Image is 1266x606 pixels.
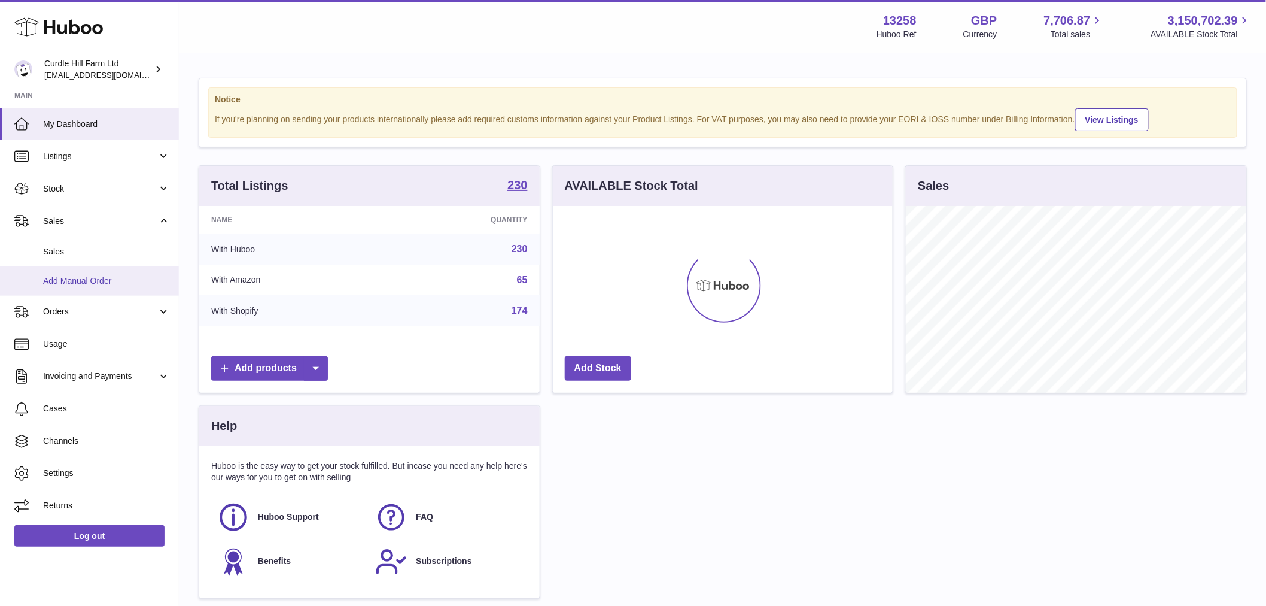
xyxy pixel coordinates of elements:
div: Huboo Ref [877,29,917,40]
a: Add Stock [565,356,631,381]
span: Benefits [258,556,291,567]
h3: Sales [918,178,949,194]
h3: AVAILABLE Stock Total [565,178,698,194]
span: Cases [43,403,170,414]
span: My Dashboard [43,119,170,130]
span: Channels [43,435,170,447]
span: Returns [43,500,170,511]
div: Curdle Hill Farm Ltd [44,58,152,81]
span: Stock [43,183,157,195]
span: Add Manual Order [43,275,170,287]
a: Huboo Support [217,501,363,534]
span: Invoicing and Payments [43,371,157,382]
span: AVAILABLE Stock Total [1151,29,1252,40]
a: 174 [512,305,528,316]
a: Add products [211,356,328,381]
th: Quantity [385,206,539,234]
td: With Huboo [199,234,385,265]
a: View Listings [1075,108,1149,131]
span: 7,706.87 [1044,13,1091,29]
span: Settings [43,468,170,479]
span: Huboo Support [258,511,319,523]
img: internalAdmin-13258@internal.huboo.com [14,60,32,78]
td: With Shopify [199,295,385,326]
h3: Help [211,418,237,434]
a: 230 [507,179,527,193]
a: Log out [14,525,165,547]
strong: GBP [971,13,997,29]
td: With Amazon [199,265,385,296]
span: [EMAIL_ADDRESS][DOMAIN_NAME] [44,70,176,80]
h3: Total Listings [211,178,288,194]
span: Usage [43,338,170,350]
a: 3,150,702.39 AVAILABLE Stock Total [1151,13,1252,40]
div: Currency [963,29,997,40]
span: Sales [43,216,157,227]
div: If you're planning on sending your products internationally please add required customs informati... [215,107,1231,131]
th: Name [199,206,385,234]
a: 65 [517,275,528,285]
strong: 13258 [883,13,917,29]
strong: Notice [215,94,1231,105]
p: Huboo is the easy way to get your stock fulfilled. But incase you need any help here's our ways f... [211,460,528,483]
a: 7,706.87 Total sales [1044,13,1104,40]
span: Subscriptions [416,556,471,567]
span: 3,150,702.39 [1168,13,1238,29]
span: Orders [43,306,157,317]
a: Subscriptions [375,546,521,578]
span: Sales [43,246,170,257]
span: Total sales [1051,29,1104,40]
strong: 230 [507,179,527,191]
a: Benefits [217,546,363,578]
span: FAQ [416,511,433,523]
span: Listings [43,151,157,162]
a: 230 [512,244,528,254]
a: FAQ [375,501,521,534]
